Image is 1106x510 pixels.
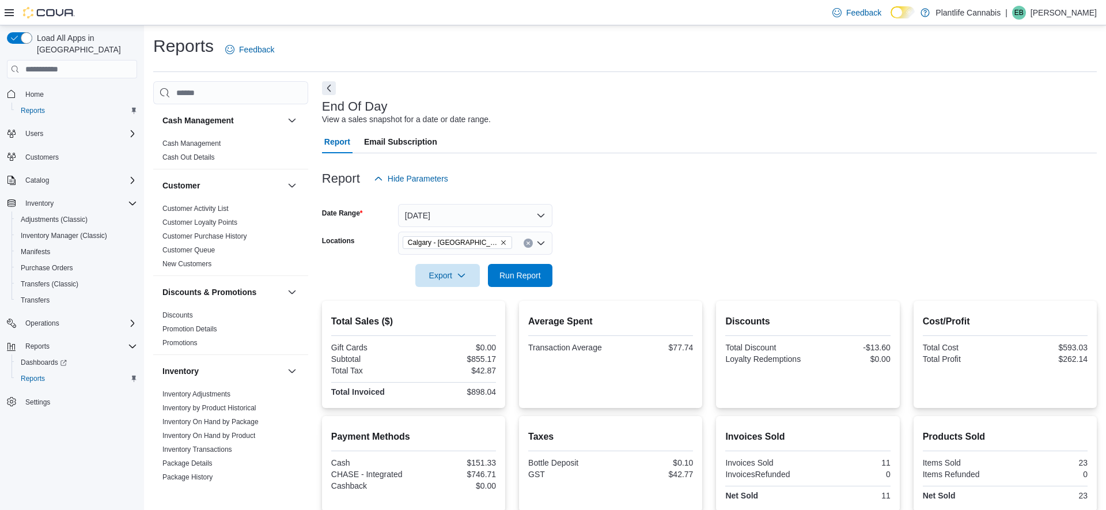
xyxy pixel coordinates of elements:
[1005,6,1007,20] p: |
[935,6,1001,20] p: Plantlife Cannabis
[16,213,137,226] span: Adjustments (Classic)
[25,319,59,328] span: Operations
[415,264,480,287] button: Export
[416,354,496,364] div: $855.17
[21,197,58,210] button: Inventory
[162,260,211,268] a: New Customers
[21,395,55,409] a: Settings
[21,197,137,210] span: Inventory
[16,213,92,226] a: Adjustments (Classic)
[162,259,211,269] span: New Customers
[162,486,222,496] span: Product Expirations
[398,204,552,227] button: [DATE]
[2,126,142,142] button: Users
[725,315,890,328] h2: Discounts
[324,130,350,153] span: Report
[162,180,283,191] button: Customer
[923,354,1003,364] div: Total Profit
[2,315,142,331] button: Operations
[21,395,137,409] span: Settings
[2,338,142,354] button: Reports
[1007,354,1088,364] div: $262.14
[416,343,496,352] div: $0.00
[16,372,50,386] a: Reports
[16,261,78,275] a: Purchase Orders
[422,264,473,287] span: Export
[162,365,199,377] h3: Inventory
[923,343,1003,352] div: Total Cost
[21,86,137,101] span: Home
[16,245,137,259] span: Manifests
[322,236,355,245] label: Locations
[16,372,137,386] span: Reports
[416,470,496,479] div: $746.71
[322,209,363,218] label: Date Range
[162,139,221,148] span: Cash Management
[162,473,213,481] a: Package History
[528,343,608,352] div: Transaction Average
[7,81,137,440] nav: Complex example
[16,277,83,291] a: Transfers (Classic)
[162,404,256,412] a: Inventory by Product Historical
[221,38,279,61] a: Feedback
[408,237,498,248] span: Calgary - [GEOGRAPHIC_DATA]
[162,445,232,454] span: Inventory Transactions
[16,245,55,259] a: Manifests
[923,458,1003,467] div: Items Sold
[21,374,45,383] span: Reports
[162,115,283,126] button: Cash Management
[21,106,45,115] span: Reports
[162,459,213,467] a: Package Details
[285,114,299,127] button: Cash Management
[331,354,411,364] div: Subtotal
[416,458,496,467] div: $151.33
[16,104,137,118] span: Reports
[21,339,54,353] button: Reports
[16,104,50,118] a: Reports
[528,315,693,328] h2: Average Spent
[162,473,213,482] span: Package History
[322,81,336,95] button: Next
[1007,458,1088,467] div: 23
[725,430,890,444] h2: Invoices Sold
[12,103,142,119] button: Reports
[388,173,448,184] span: Hide Parameters
[331,470,411,479] div: CHASE - Integrated
[12,244,142,260] button: Manifests
[162,325,217,333] a: Promotion Details
[322,172,360,186] h3: Report
[923,315,1088,328] h2: Cost/Profit
[528,430,693,444] h2: Taxes
[846,7,881,18] span: Feedback
[828,1,886,24] a: Feedback
[322,100,388,114] h3: End Of Day
[162,286,256,298] h3: Discounts & Promotions
[16,261,137,275] span: Purchase Orders
[162,417,259,426] span: Inventory On Hand by Package
[162,153,215,161] a: Cash Out Details
[364,130,437,153] span: Email Subscription
[12,276,142,292] button: Transfers (Classic)
[12,211,142,228] button: Adjustments (Classic)
[162,311,193,320] span: Discounts
[322,114,491,126] div: View a sales snapshot for a date or date range.
[21,316,137,330] span: Operations
[21,173,137,187] span: Catalog
[16,229,137,243] span: Inventory Manager (Classic)
[153,137,308,169] div: Cash Management
[21,127,137,141] span: Users
[32,32,137,55] span: Load All Apps in [GEOGRAPHIC_DATA]
[162,218,237,227] span: Customer Loyalty Points
[16,293,54,307] a: Transfers
[2,195,142,211] button: Inventory
[21,339,137,353] span: Reports
[21,316,64,330] button: Operations
[162,338,198,347] span: Promotions
[162,232,247,240] a: Customer Purchase History
[162,390,230,399] span: Inventory Adjustments
[162,246,215,254] a: Customer Queue
[25,129,43,138] span: Users
[1012,6,1026,20] div: Em Bradley
[25,153,59,162] span: Customers
[810,354,891,364] div: $0.00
